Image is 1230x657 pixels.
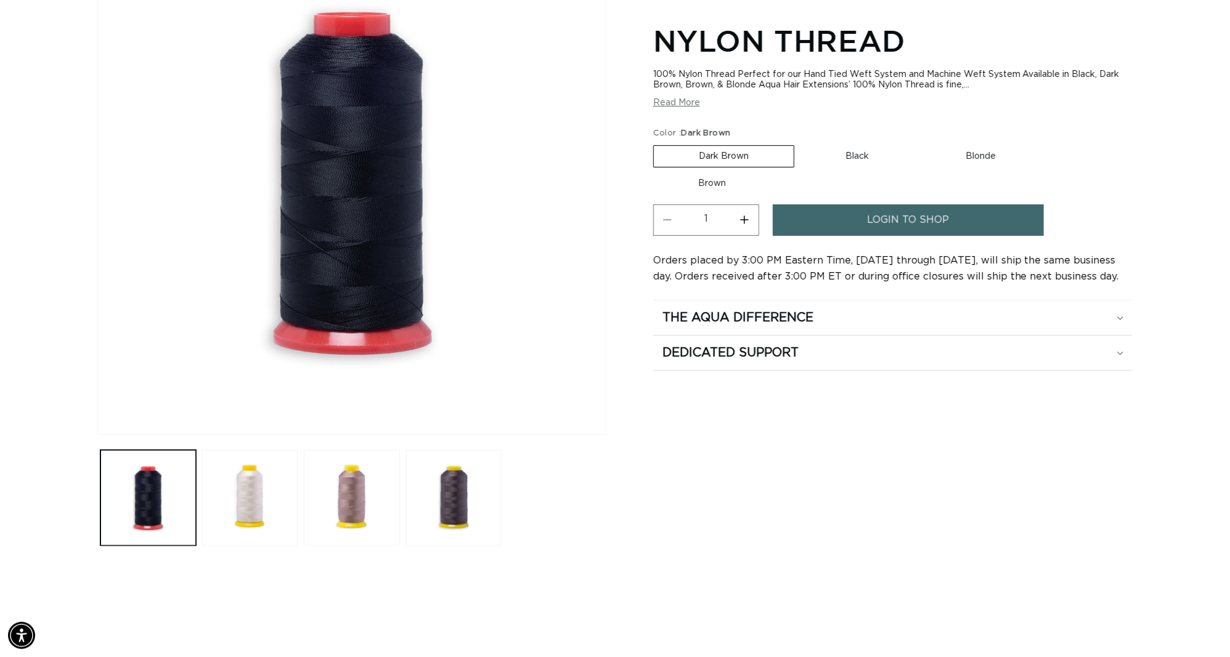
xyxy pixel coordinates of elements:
button: Load image 2 in gallery view [202,450,298,546]
h2: Dedicated Support [662,345,799,361]
button: Read More [653,98,700,108]
h1: Nylon Thread [653,22,1133,60]
label: Black [800,146,914,167]
label: Dark Brown [653,145,794,167]
button: Load image 3 in gallery view [304,450,399,546]
button: Load image 1 in gallery view [100,450,196,546]
h2: The Aqua Difference [662,310,813,326]
div: 100% Nylon Thread Perfect for our Hand Tied Weft System and Machine Weft System Available in Blac... [653,70,1133,91]
legend: Color : [653,127,732,140]
summary: The Aqua Difference [653,300,1133,335]
span: Orders placed by 3:00 PM Eastern Time, [DATE] through [DATE], will ship the same business day. Or... [653,256,1119,281]
span: Dark Brown [681,129,730,137]
summary: Dedicated Support [653,336,1133,370]
button: Load image 4 in gallery view [406,450,502,546]
div: Accessibility Menu [8,622,35,649]
label: Brown [653,173,771,194]
a: login to shop [773,204,1044,236]
span: login to shop [868,204,950,236]
label: Blonde [921,146,1041,167]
